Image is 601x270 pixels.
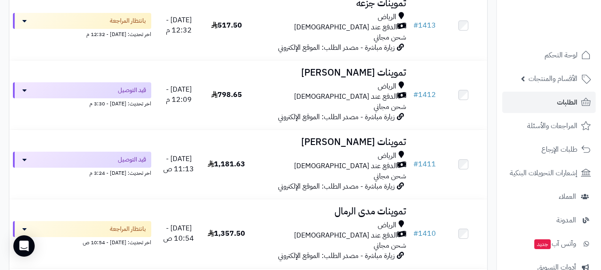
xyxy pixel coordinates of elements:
[163,223,194,244] span: [DATE] - 10:54 ص
[118,155,146,164] span: قيد التوصيل
[110,225,146,234] span: بانتظار المراجعة
[13,235,35,257] div: Open Intercom Messenger
[557,96,577,109] span: الطلبات
[502,210,596,231] a: المدونة
[413,228,418,239] span: #
[278,181,395,192] span: زيارة مباشرة - مصدر الطلب: الموقع الإلكتروني
[413,89,436,100] a: #1412
[374,101,406,112] span: شحن مجاني
[413,20,436,31] a: #1413
[413,159,436,169] a: #1411
[534,239,551,249] span: جديد
[413,20,418,31] span: #
[533,238,576,250] span: وآتس آب
[502,44,596,66] a: لوحة التحكم
[294,230,397,241] span: الدفع عند [DEMOGRAPHIC_DATA]
[13,237,151,246] div: اخر تحديث: [DATE] - 10:54 ص
[110,16,146,25] span: بانتظار المراجعة
[502,92,596,113] a: الطلبات
[502,115,596,137] a: المراجعات والأسئلة
[254,137,406,147] h3: تموينات [PERSON_NAME]
[294,92,397,102] span: الدفع عند [DEMOGRAPHIC_DATA]
[378,151,396,161] span: الرياض
[502,233,596,254] a: وآتس آبجديد
[208,159,245,169] span: 1,181.63
[13,168,151,177] div: اخر تحديث: [DATE] - 3:24 م
[374,32,406,43] span: شحن مجاني
[278,42,395,53] span: زيارة مباشرة - مصدر الطلب: الموقع الإلكتروني
[510,167,577,179] span: إشعارات التحويلات البنكية
[166,84,192,105] span: [DATE] - 12:09 م
[502,186,596,207] a: العملاء
[13,29,151,38] div: اخر تحديث: [DATE] - 12:32 م
[13,98,151,108] div: اخر تحديث: [DATE] - 3:30 م
[541,143,577,156] span: طلبات الإرجاع
[166,15,192,36] span: [DATE] - 12:32 م
[378,81,396,92] span: الرياض
[254,206,406,217] h3: تموينات مدى الرمال
[211,20,242,31] span: 517.50
[211,89,242,100] span: 798.65
[502,139,596,160] a: طلبات الإرجاع
[545,49,577,61] span: لوحة التحكم
[374,240,406,251] span: شحن مجاني
[278,250,395,261] span: زيارة مباشرة - مصدر الطلب: الموقع الإلكتروني
[413,89,418,100] span: #
[294,22,397,32] span: الدفع عند [DEMOGRAPHIC_DATA]
[208,228,245,239] span: 1,357.50
[502,162,596,184] a: إشعارات التحويلات البنكية
[413,159,418,169] span: #
[413,228,436,239] a: #1410
[254,68,406,78] h3: تموينات [PERSON_NAME]
[278,112,395,122] span: زيارة مباشرة - مصدر الطلب: الموقع الإلكتروني
[118,86,146,95] span: قيد التوصيل
[540,7,593,25] img: logo-2.png
[378,12,396,22] span: الرياض
[294,161,397,171] span: الدفع عند [DEMOGRAPHIC_DATA]
[163,153,194,174] span: [DATE] - 11:13 ص
[528,73,577,85] span: الأقسام والمنتجات
[527,120,577,132] span: المراجعات والأسئلة
[378,220,396,230] span: الرياض
[559,190,576,203] span: العملاء
[374,171,406,181] span: شحن مجاني
[557,214,576,226] span: المدونة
